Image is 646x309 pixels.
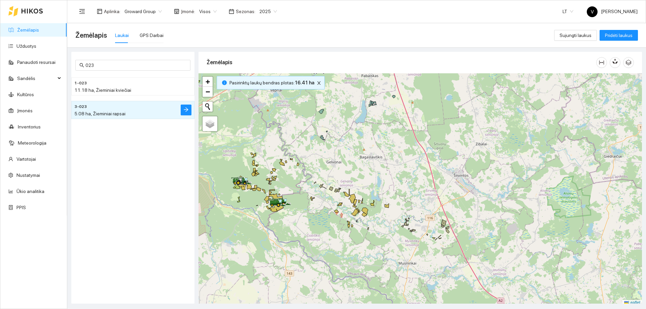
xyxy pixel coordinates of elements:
[17,27,39,33] a: Žemėlapis
[295,80,314,85] b: 16.41 ha
[174,9,179,14] span: shop
[75,5,89,18] button: menu-fold
[124,6,162,16] span: Groward Group
[16,156,36,162] a: Vartotojai
[79,63,84,68] span: search
[74,87,131,93] span: 11.18 ha, Žieminiai kviečiai
[591,6,594,17] span: V
[140,32,164,39] div: GPS Darbai
[207,53,596,72] div: Žemėlapis
[624,300,640,305] a: Leaflet
[554,30,597,41] button: Sujungti laukus
[181,8,195,15] span: Įmonė :
[79,8,85,14] span: menu-fold
[104,8,120,15] span: Aplinka :
[16,189,44,194] a: Ūkio analitika
[203,87,213,97] a: Zoom out
[16,205,26,210] a: PPIS
[259,6,277,16] span: 2025
[203,102,213,112] button: Initiate a new search
[85,62,186,69] input: Paieška
[597,60,607,65] span: column-width
[206,77,210,86] span: +
[16,43,36,49] a: Užduotys
[229,9,234,14] span: calendar
[16,172,40,178] a: Nustatymai
[75,30,107,41] span: Žemėlapis
[587,9,638,14] span: [PERSON_NAME]
[18,124,41,129] a: Inventorius
[115,32,129,39] div: Laukai
[17,92,34,97] a: Kultūros
[554,33,597,38] a: Sujungti laukus
[17,72,56,85] span: Sandėlis
[181,105,191,115] button: arrow-right
[315,81,323,85] span: close
[222,80,227,85] span: info-circle
[560,32,591,39] span: Sujungti laukus
[605,32,633,39] span: Pridėti laukus
[563,6,573,16] span: LT
[74,80,87,86] span: 1-023
[74,104,87,110] span: 3-023
[18,140,46,146] a: Meteorologija
[236,8,255,15] span: Sezonas :
[596,57,607,68] button: column-width
[17,108,33,113] a: Įmonės
[97,9,102,14] span: layout
[229,79,314,86] span: Pasirinktų laukų bendras plotas :
[315,79,323,87] button: close
[74,111,125,116] span: 5.08 ha, Žieminiai rapsai
[17,60,56,65] a: Panaudoti resursai
[203,77,213,87] a: Zoom in
[206,87,210,96] span: −
[600,30,638,41] button: Pridėti laukus
[203,116,217,131] a: Layers
[183,107,189,113] span: arrow-right
[600,33,638,38] a: Pridėti laukus
[199,6,217,16] span: Visos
